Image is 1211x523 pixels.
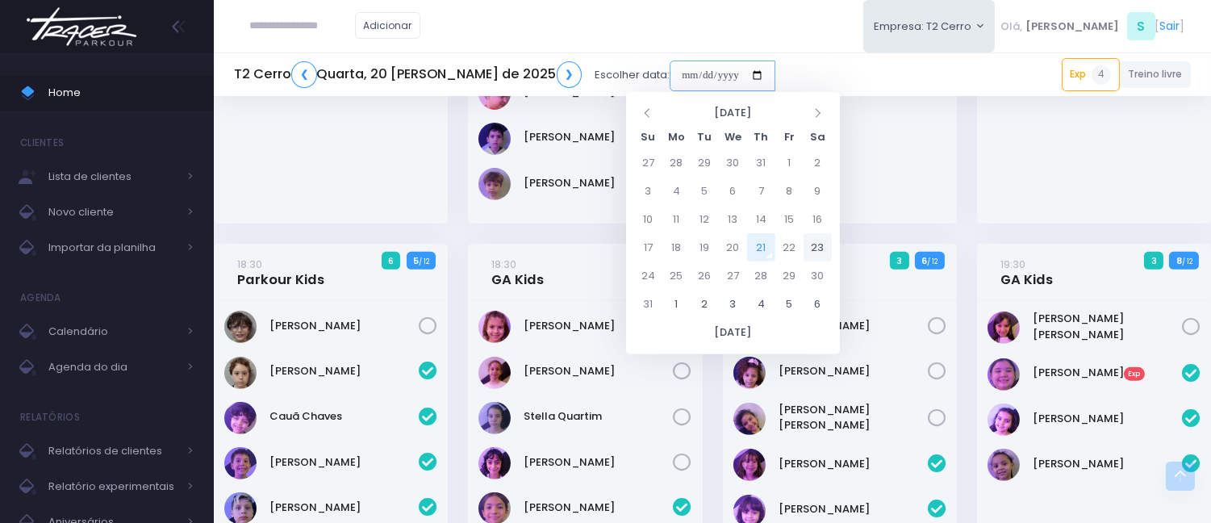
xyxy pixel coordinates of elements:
[779,363,928,379] a: [PERSON_NAME]
[691,124,719,149] th: Tu
[662,290,691,318] td: 1
[691,261,719,290] td: 26
[775,124,804,149] th: Fr
[747,149,775,177] td: 31
[1144,252,1163,270] span: 3
[1176,254,1182,267] strong: 8
[662,233,691,261] td: 18
[269,363,419,379] a: [PERSON_NAME]
[662,124,691,149] th: Mo
[224,357,257,389] img: Arthur Buranello Mechi
[995,8,1191,44] div: [ ]
[48,166,177,187] span: Lista de clientes
[234,56,775,94] div: Escolher data:
[747,177,775,205] td: 7
[478,357,511,389] img: Júlia Iervolino Pinheiro Ferreira
[890,252,909,270] span: 3
[804,290,832,318] td: 6
[1033,411,1182,427] a: [PERSON_NAME]
[634,318,832,346] th: [DATE]
[48,321,177,342] span: Calendário
[779,456,928,472] a: [PERSON_NAME]
[1001,19,1023,35] span: Olá,
[224,447,257,479] img: Gael Machado
[1182,257,1192,266] small: / 12
[48,357,177,378] span: Agenda do dia
[419,257,429,266] small: / 12
[804,205,832,233] td: 16
[524,408,674,425] a: Stella Quartim
[1062,58,1120,90] a: Exp4
[634,124,662,149] th: Su
[988,358,1020,391] img: Gabriela Nakabayashi Ferreira
[48,82,194,103] span: Home
[634,177,662,205] td: 3
[1000,256,1053,288] a: 19:30GA Kids
[291,61,317,88] a: ❮
[747,124,775,149] th: Th
[775,205,804,233] td: 15
[719,149,747,177] td: 30
[1033,365,1182,381] a: [PERSON_NAME]Exp
[733,449,766,481] img: Maria Clara Gallo
[804,261,832,290] td: 30
[779,318,928,334] a: [PERSON_NAME]
[662,261,691,290] td: 25
[747,205,775,233] td: 14
[779,501,928,517] a: [PERSON_NAME]
[1000,257,1025,272] small: 19:30
[382,252,401,270] span: 6
[634,233,662,261] td: 17
[1033,311,1182,342] a: [PERSON_NAME] [PERSON_NAME]
[691,149,719,177] td: 29
[804,149,832,177] td: 2
[988,404,1020,436] img: Heloisa aleixo
[1160,18,1180,35] a: Sair
[691,177,719,205] td: 5
[1120,61,1192,88] a: Treino livre
[634,261,662,290] td: 24
[662,100,804,124] th: [DATE]
[20,127,64,159] h4: Clientes
[492,257,517,272] small: 18:30
[691,205,719,233] td: 12
[48,202,177,223] span: Novo cliente
[804,233,832,261] td: 23
[524,500,674,516] a: [PERSON_NAME]
[775,290,804,318] td: 5
[478,447,511,479] img: Teresa Vianna Mendes de Lima
[237,257,262,272] small: 18:30
[269,318,419,334] a: [PERSON_NAME]
[524,175,674,191] a: [PERSON_NAME]
[524,454,674,471] a: [PERSON_NAME]
[478,168,511,200] img: Tiago Costa
[48,441,177,462] span: Relatórios de clientes
[237,256,324,288] a: 18:30Parkour Kids
[988,449,1020,481] img: Vivian Damas Carneiro
[719,290,747,318] td: 3
[557,61,583,88] a: ❯
[927,257,937,266] small: / 12
[634,205,662,233] td: 10
[524,129,674,145] a: [PERSON_NAME]
[804,177,832,205] td: 9
[269,454,419,471] a: [PERSON_NAME]
[775,149,804,177] td: 1
[719,205,747,233] td: 13
[478,311,511,343] img: Ayla ladeira Pupo
[413,254,419,267] strong: 5
[1127,12,1155,40] span: S
[747,233,775,261] td: 21
[1033,456,1182,472] a: [PERSON_NAME]
[224,311,257,343] img: Davi Fernandes Gadioli
[478,402,511,434] img: Stella quartim Araujo Pedroso
[492,256,545,288] a: 18:30GA Kids
[662,149,691,177] td: 28
[719,177,747,205] td: 6
[775,261,804,290] td: 29
[1124,367,1145,382] span: Exp
[719,261,747,290] td: 27
[733,357,766,389] img: Manuela Marqui Medeiros Gomes
[691,290,719,318] td: 2
[634,290,662,318] td: 31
